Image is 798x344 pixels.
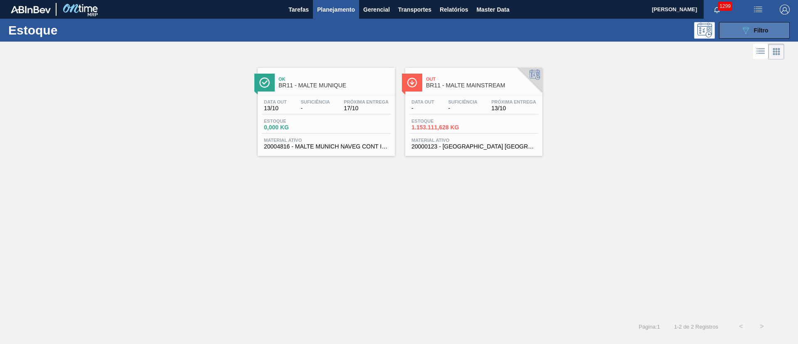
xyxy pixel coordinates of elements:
img: TNhmsLtSVTkK8tSr43FrP2fwEKptu5GPRR3wAAAABJRU5ErkJggg== [11,6,51,13]
span: Data out [264,99,287,104]
img: Ícone [407,77,417,88]
span: 17/10 [344,105,389,111]
span: BR11 - MALTE MAINSTREAM [426,82,538,89]
span: Próxima Entrega [344,99,389,104]
span: Tarefas [288,5,309,15]
span: Master Data [476,5,509,15]
span: - [448,105,477,111]
span: 13/10 [264,105,287,111]
div: Visão em Cards [768,44,784,59]
div: Visão em Lista [753,44,768,59]
span: Material ativo [264,138,389,143]
span: Gerencial [363,5,390,15]
button: > [751,316,772,337]
span: Página : 1 [639,324,660,330]
span: BR11 - MALTE MUNIQUE [278,82,391,89]
span: Ok [278,77,391,82]
span: 1299 [718,2,732,11]
span: Estoque [264,119,322,124]
img: Logout [780,5,790,15]
span: Data out [411,99,434,104]
span: 20000123 - MALTA URUGUAY BRAHMA BRASIL GRANEL [411,144,536,150]
button: Notificações [704,4,730,15]
span: Material ativo [411,138,536,143]
img: Ícone [259,77,270,88]
span: Suficiência [300,99,330,104]
span: 1 - 2 de 2 Registros [672,324,718,330]
h1: Estoque [8,25,133,35]
button: Filtro [719,22,790,39]
img: userActions [753,5,763,15]
span: 0,000 KG [264,124,322,131]
span: Out [426,77,538,82]
button: < [731,316,751,337]
span: Próxima Entrega [491,99,536,104]
span: 20004816 - MALTE MUNICH NAVEG CONT IMPORT SUP 40% [264,144,389,150]
span: Estoque [411,119,470,124]
span: Suficiência [448,99,477,104]
a: ÍconeOutBR11 - MALTE MAINSTREAMData out-Suficiência-Próxima Entrega13/10Estoque1.153.111,628 KGMa... [399,62,547,156]
span: - [300,105,330,111]
span: Transportes [398,5,431,15]
span: 13/10 [491,105,536,111]
span: Planejamento [317,5,355,15]
a: ÍconeOkBR11 - MALTE MUNIQUEData out13/10Suficiência-Próxima Entrega17/10Estoque0,000 KGMaterial a... [251,62,399,156]
div: Pogramando: nenhum usuário selecionado [694,22,715,39]
span: - [411,105,434,111]
span: Filtro [754,27,768,34]
span: Relatórios [440,5,468,15]
span: 1.153.111,628 KG [411,124,470,131]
